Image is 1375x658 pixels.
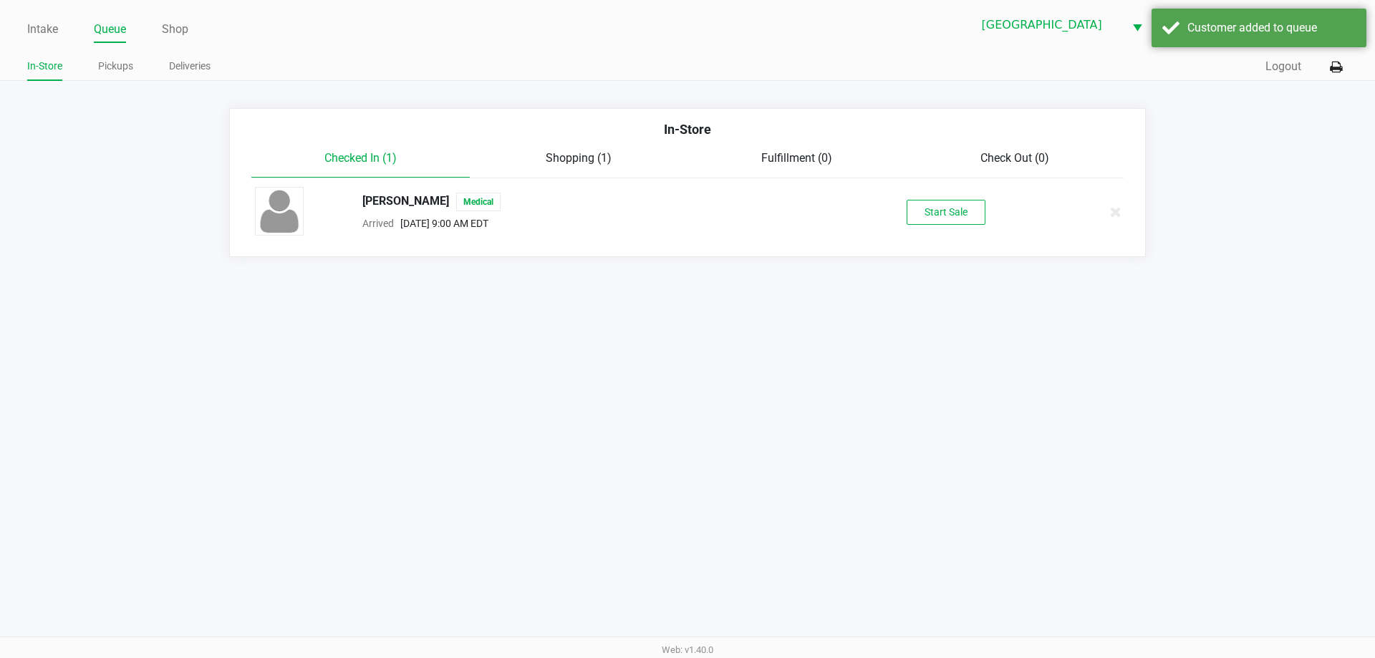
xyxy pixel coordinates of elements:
[27,57,62,75] a: In-Store
[162,19,188,39] a: Shop
[664,122,711,137] span: In-Store
[394,218,488,229] span: [DATE] 9:00 AM EDT
[761,151,832,165] span: Fulfillment (0)
[98,57,133,75] a: Pickups
[324,151,397,165] span: Checked In (1)
[907,200,985,225] button: Start Sale
[546,151,612,165] span: Shopping (1)
[456,193,501,211] span: Medical
[94,19,126,39] a: Queue
[1265,58,1301,75] button: Logout
[1187,19,1356,37] div: Customer added to queue
[662,644,713,655] span: Web: v1.40.0
[27,19,58,39] a: Intake
[362,218,394,229] span: Arrived
[980,151,1049,165] span: Check Out (0)
[1124,8,1151,42] button: Select
[169,57,211,75] a: Deliveries
[982,16,1115,34] span: [GEOGRAPHIC_DATA]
